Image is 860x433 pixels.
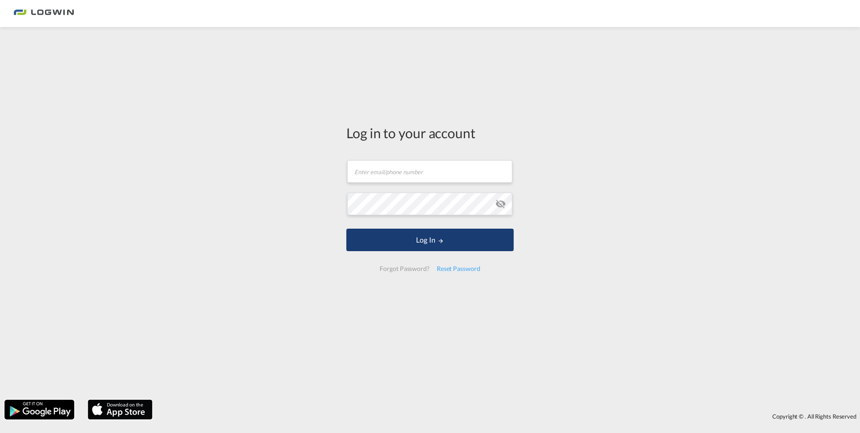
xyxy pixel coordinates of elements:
img: bc73a0e0d8c111efacd525e4c8ad7d32.png [13,4,74,24]
img: google.png [4,399,75,420]
input: Enter email/phone number [347,160,512,183]
div: Forgot Password? [376,261,433,277]
div: Log in to your account [346,123,514,142]
div: Reset Password [433,261,484,277]
button: LOGIN [346,229,514,251]
img: apple.png [87,399,153,420]
div: Copyright © . All Rights Reserved [157,409,860,424]
md-icon: icon-eye-off [495,198,506,209]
